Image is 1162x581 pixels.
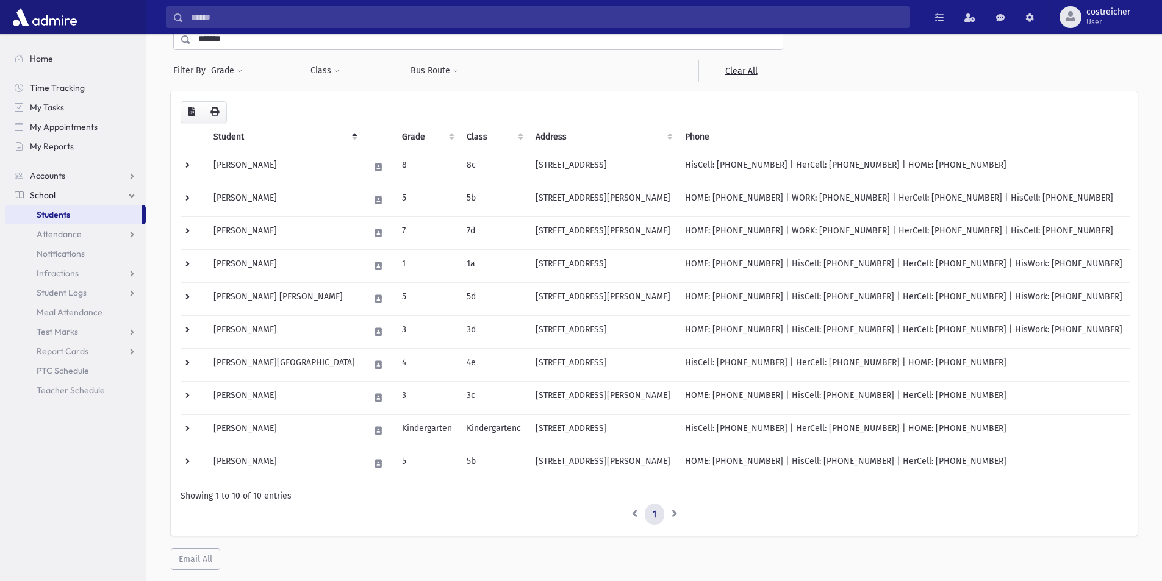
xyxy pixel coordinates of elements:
td: 3c [459,381,528,414]
span: Test Marks [37,326,78,337]
a: My Tasks [5,98,146,117]
a: Test Marks [5,322,146,341]
a: Home [5,49,146,68]
a: Time Tracking [5,78,146,98]
td: [PERSON_NAME] [206,151,362,184]
div: Showing 1 to 10 of 10 entries [181,490,1128,502]
span: My Reports [30,141,74,152]
th: Address: activate to sort column ascending [528,123,678,151]
button: Class [310,60,340,82]
th: Phone [678,123,1130,151]
span: Meal Attendance [37,307,102,318]
td: [PERSON_NAME] [206,249,362,282]
span: Attendance [37,229,82,240]
td: 4e [459,348,528,381]
td: HOME: [PHONE_NUMBER] | HisCell: [PHONE_NUMBER] | HerCell: [PHONE_NUMBER] | HisWork: [PHONE_NUMBER] [678,315,1130,348]
td: 5b [459,184,528,216]
td: [STREET_ADDRESS] [528,151,678,184]
span: Home [30,53,53,64]
td: [STREET_ADDRESS] [528,348,678,381]
span: User [1086,17,1130,27]
td: HOME: [PHONE_NUMBER] | HisCell: [PHONE_NUMBER] | HerCell: [PHONE_NUMBER] [678,381,1130,414]
td: [STREET_ADDRESS][PERSON_NAME] [528,184,678,216]
td: 5 [395,447,459,480]
td: 3 [395,381,459,414]
td: 5 [395,282,459,315]
a: My Appointments [5,117,146,137]
td: [PERSON_NAME] [206,315,362,348]
td: [STREET_ADDRESS][PERSON_NAME] [528,447,678,480]
a: Report Cards [5,341,146,361]
td: HOME: [PHONE_NUMBER] | WORK: [PHONE_NUMBER] | HerCell: [PHONE_NUMBER] | HisCell: [PHONE_NUMBER] [678,216,1130,249]
td: 4 [395,348,459,381]
td: [PERSON_NAME] [206,216,362,249]
a: 1 [645,504,664,526]
td: [STREET_ADDRESS][PERSON_NAME] [528,216,678,249]
td: HOME: [PHONE_NUMBER] | HisCell: [PHONE_NUMBER] | HerCell: [PHONE_NUMBER] | HisWork: [PHONE_NUMBER] [678,249,1130,282]
td: HOME: [PHONE_NUMBER] | WORK: [PHONE_NUMBER] | HerCell: [PHONE_NUMBER] | HisCell: [PHONE_NUMBER] [678,184,1130,216]
td: HisCell: [PHONE_NUMBER] | HerCell: [PHONE_NUMBER] | HOME: [PHONE_NUMBER] [678,348,1130,381]
a: Students [5,205,142,224]
a: PTC Schedule [5,361,146,380]
span: Notifications [37,248,85,259]
td: 5d [459,282,528,315]
td: 5b [459,447,528,480]
a: Clear All [698,60,783,82]
td: 1 [395,249,459,282]
span: Filter By [173,64,210,77]
span: School [30,190,56,201]
td: [PERSON_NAME] [206,447,362,480]
td: HOME: [PHONE_NUMBER] | HisCell: [PHONE_NUMBER] | HerCell: [PHONE_NUMBER] [678,447,1130,480]
button: CSV [181,101,203,123]
span: Infractions [37,268,79,279]
td: [PERSON_NAME] [206,414,362,447]
a: Notifications [5,244,146,263]
a: Teacher Schedule [5,380,146,400]
td: 3d [459,315,528,348]
span: costreicher [1086,7,1130,17]
th: Class: activate to sort column ascending [459,123,528,151]
td: [STREET_ADDRESS] [528,414,678,447]
input: Search [184,6,909,28]
a: My Reports [5,137,146,156]
a: Accounts [5,166,146,185]
td: [STREET_ADDRESS] [528,315,678,348]
td: 5 [395,184,459,216]
td: 7d [459,216,528,249]
span: PTC Schedule [37,365,89,376]
span: Accounts [30,170,65,181]
button: Email All [171,548,220,570]
td: [STREET_ADDRESS][PERSON_NAME] [528,282,678,315]
a: Infractions [5,263,146,283]
span: My Appointments [30,121,98,132]
button: Bus Route [410,60,459,82]
span: Student Logs [37,287,87,298]
span: Report Cards [37,346,88,357]
td: Kindergartenc [459,414,528,447]
td: [PERSON_NAME] [PERSON_NAME] [206,282,362,315]
button: Print [203,101,227,123]
a: Attendance [5,224,146,244]
a: Meal Attendance [5,302,146,322]
span: Time Tracking [30,82,85,93]
td: HOME: [PHONE_NUMBER] | HisCell: [PHONE_NUMBER] | HerCell: [PHONE_NUMBER] | HisWork: [PHONE_NUMBER] [678,282,1130,315]
td: [STREET_ADDRESS][PERSON_NAME] [528,381,678,414]
span: Teacher Schedule [37,385,105,396]
td: 8c [459,151,528,184]
a: School [5,185,146,205]
td: Kindergarten [395,414,459,447]
td: HisCell: [PHONE_NUMBER] | HerCell: [PHONE_NUMBER] | HOME: [PHONE_NUMBER] [678,151,1130,184]
td: [PERSON_NAME] [206,381,362,414]
span: My Tasks [30,102,64,113]
td: [PERSON_NAME][GEOGRAPHIC_DATA] [206,348,362,381]
td: [PERSON_NAME] [206,184,362,216]
td: 3 [395,315,459,348]
th: Grade: activate to sort column ascending [395,123,459,151]
button: Grade [210,60,243,82]
img: AdmirePro [10,5,80,29]
th: Student: activate to sort column descending [206,123,362,151]
td: 8 [395,151,459,184]
td: HisCell: [PHONE_NUMBER] | HerCell: [PHONE_NUMBER] | HOME: [PHONE_NUMBER] [678,414,1130,447]
td: 7 [395,216,459,249]
td: [STREET_ADDRESS] [528,249,678,282]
